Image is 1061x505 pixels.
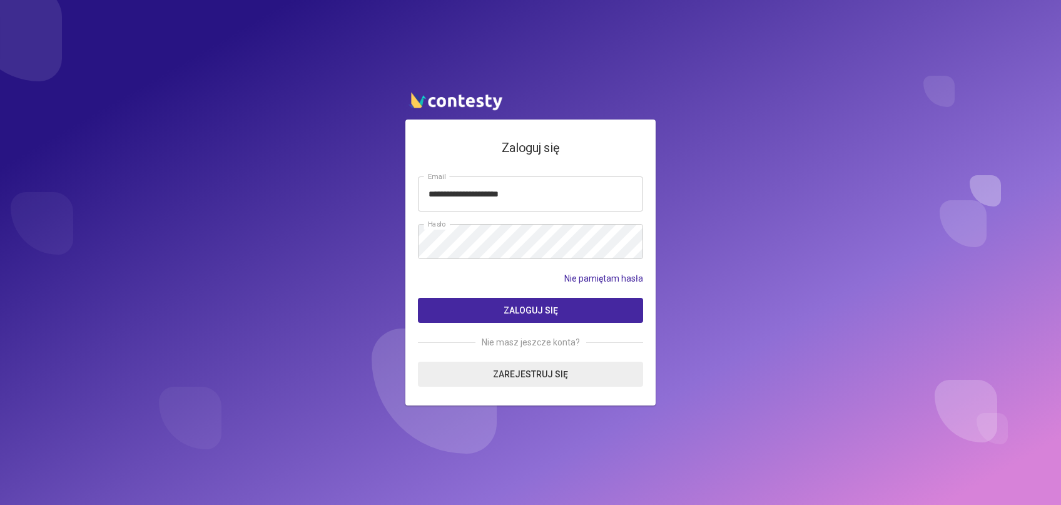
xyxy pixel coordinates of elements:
[405,87,505,113] img: contesty logo
[564,272,643,285] a: Nie pamiętam hasła
[418,138,643,158] h4: Zaloguj się
[418,362,643,387] a: Zarejestruj się
[504,305,558,315] span: Zaloguj się
[418,298,643,323] button: Zaloguj się
[475,335,586,349] span: Nie masz jeszcze konta?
